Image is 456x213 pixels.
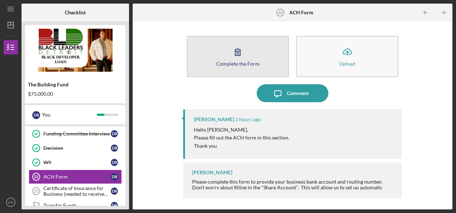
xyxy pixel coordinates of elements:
button: DR [4,195,18,209]
button: Upload [296,36,398,77]
div: Decision [43,145,111,151]
div: Comment [287,84,309,102]
a: 22ACH FormDR [29,170,122,184]
button: Complete the Form [187,36,289,77]
div: Upload [339,61,355,66]
div: Complete the Form [216,61,260,66]
img: Product logo [25,29,125,72]
div: D R [111,202,118,209]
div: W9 [43,160,111,165]
div: Certificate of Insurance for Business (needed to receive funds) [43,185,111,197]
a: W9DR [29,155,122,170]
b: Checklist [65,10,86,15]
button: Comment [257,84,328,102]
a: DecisionDR [29,141,122,155]
div: ACH Form [43,174,111,180]
div: D R [32,111,40,119]
div: [PERSON_NAME] [192,170,232,175]
div: [PERSON_NAME] [194,117,234,122]
div: D R [111,173,118,180]
div: D R [111,130,118,137]
div: D R [111,145,118,152]
text: DR [8,200,13,204]
div: D R [111,188,118,195]
p: Please fill out the ACH form in this section. [194,134,289,142]
div: D R [111,159,118,166]
b: ACH Form [289,10,313,15]
a: Transfer FundsDR [29,198,122,213]
tspan: 23 [34,189,38,193]
div: The Building Fund [28,82,123,87]
a: 23Certificate of Insurance for Business (needed to receive funds)DR [29,184,122,198]
a: Funding Committee InterviewDR [29,127,122,141]
tspan: 22 [34,175,38,179]
tspan: 22 [278,10,282,15]
div: You [42,109,97,121]
div: Transfer Funds [43,203,111,208]
p: Hello [PERSON_NAME], [194,126,289,134]
div: Please complete this form to provide your business bank account and routing number. Don't worry a... [192,179,395,196]
time: 2025-10-03 14:36 [235,117,261,122]
p: Thank you [194,142,289,150]
div: Funding Committee Interview [43,131,111,137]
div: $75,000.00 [28,91,123,97]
